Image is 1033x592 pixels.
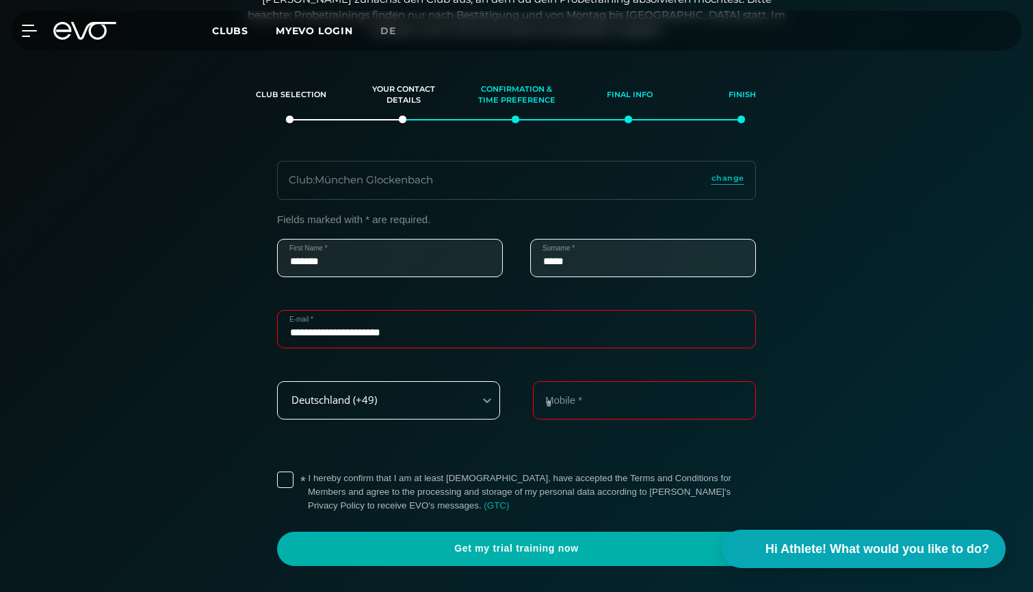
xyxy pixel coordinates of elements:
[310,542,723,556] span: Get my trial training now
[277,214,756,225] p: Fields marked with * are required.
[365,77,443,114] div: Your contact details
[590,77,669,114] div: Final info
[484,500,509,511] a: (GTC)
[380,23,413,39] a: de
[308,472,756,513] label: I hereby confirm that I am at least [DEMOGRAPHIC_DATA], have accepted the Terms and Conditions fo...
[212,24,276,37] a: Clubs
[711,172,744,184] span: change
[478,77,556,114] div: Confirmation & time preference
[380,25,396,37] span: de
[279,394,465,406] div: Deutschland (+49)
[276,25,353,37] a: MYEVO LOGIN
[212,25,248,37] span: Clubs
[277,532,756,566] a: Get my trial training now
[711,172,744,188] a: change
[722,530,1006,568] button: Hi Athlete! What would you like to do?
[289,172,433,188] div: Club : München Glockenbach
[252,77,330,114] div: Club selection
[766,540,989,558] span: Hi Athlete! What would you like to do?
[703,77,782,114] div: Finish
